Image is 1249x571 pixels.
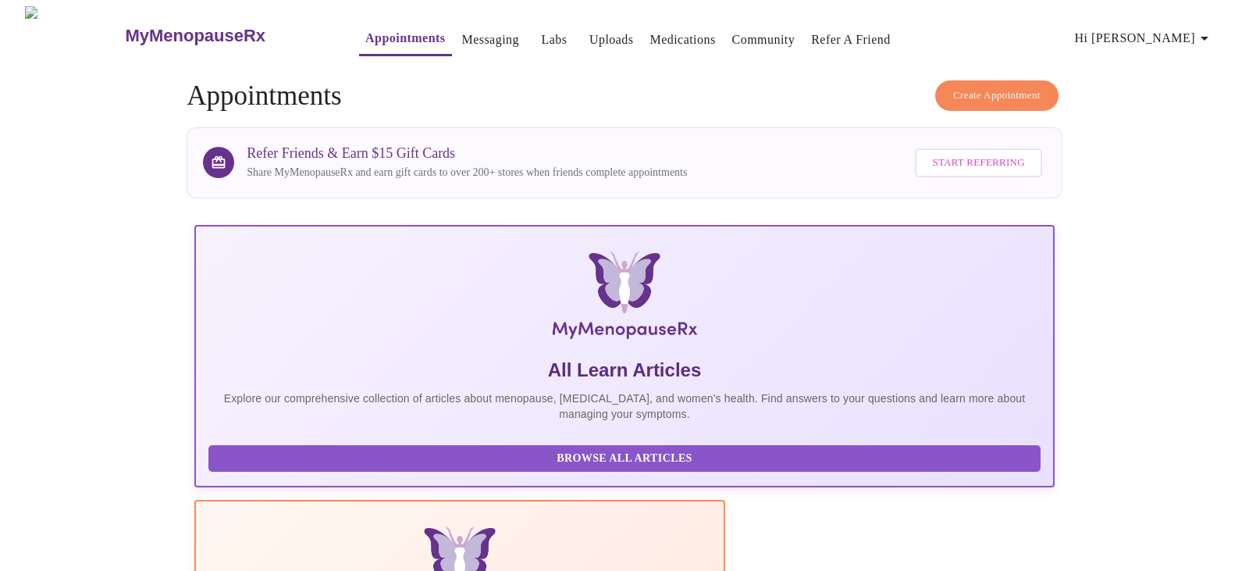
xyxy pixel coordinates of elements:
button: Refer a Friend [805,24,897,55]
a: Community [732,29,795,51]
button: Medications [643,24,721,55]
button: Appointments [359,23,451,56]
button: Browse All Articles [208,445,1041,473]
p: Explore our comprehensive collection of articles about menopause, [MEDICAL_DATA], and women's hea... [208,391,1041,422]
a: Medications [649,29,715,51]
h3: MyMenopauseRx [125,26,265,46]
img: MyMenopauseRx Logo [338,252,912,345]
p: Share MyMenopauseRx and earn gift cards to over 200+ stores when friends complete appointments [247,165,687,180]
a: Messaging [462,29,519,51]
a: MyMenopauseRx [123,9,328,63]
span: Browse All Articles [224,449,1025,469]
a: Uploads [589,29,634,51]
button: Messaging [456,24,525,55]
button: Labs [529,24,579,55]
span: Create Appointment [953,87,1041,105]
h5: All Learn Articles [208,358,1041,383]
button: Uploads [583,24,640,55]
a: Labs [541,29,567,51]
h3: Refer Friends & Earn $15 Gift Cards [247,145,687,162]
span: Hi [PERSON_NAME] [1075,27,1214,49]
button: Create Appointment [935,80,1059,111]
a: Start Referring [911,141,1045,185]
a: Browse All Articles [208,451,1044,464]
img: MyMenopauseRx Logo [25,6,123,65]
span: Start Referring [932,154,1024,172]
h4: Appointments [187,80,1062,112]
a: Refer a Friend [811,29,891,51]
button: Hi [PERSON_NAME] [1069,23,1220,54]
a: Appointments [365,27,445,49]
button: Community [726,24,802,55]
button: Start Referring [915,148,1041,177]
